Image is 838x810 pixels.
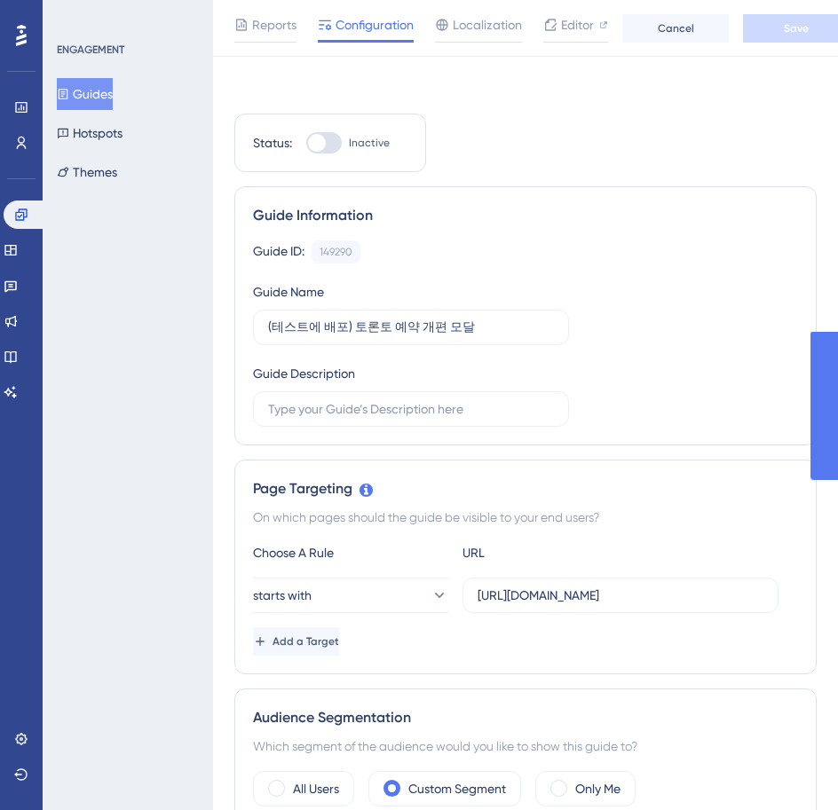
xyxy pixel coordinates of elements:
[253,578,448,613] button: starts with
[575,778,621,799] label: Only Me
[349,136,390,150] span: Inactive
[253,205,798,226] div: Guide Information
[268,399,554,419] input: Type your Guide’s Description here
[253,735,798,757] div: Which segment of the audience would you like to show this guide to?
[57,156,117,188] button: Themes
[462,542,658,563] div: URL
[57,43,124,57] div: ENGAGEMENT
[336,14,414,35] span: Configuration
[253,707,798,728] div: Audience Segmentation
[268,318,554,337] input: Type your Guide’s Name here
[320,245,352,259] div: 149290
[763,740,817,793] iframe: UserGuiding AI Assistant Launcher
[293,778,339,799] label: All Users
[273,634,339,649] span: Add a Target
[784,21,809,35] span: Save
[253,132,292,153] div: Status:
[658,21,694,35] span: Cancel
[253,363,355,384] div: Guide Description
[561,14,594,35] span: Editor
[253,542,448,563] div: Choose A Rule
[57,117,123,149] button: Hotspots
[253,507,798,528] div: On which pages should the guide be visible to your end users?
[253,240,304,263] div: Guide ID:
[408,778,506,799] label: Custom Segment
[253,478,798,499] div: Page Targeting
[253,627,339,656] button: Add a Target
[253,281,324,303] div: Guide Name
[252,14,296,35] span: Reports
[622,14,729,43] button: Cancel
[57,78,113,110] button: Guides
[253,585,312,606] span: starts with
[453,14,522,35] span: Localization
[478,586,763,605] input: yourwebsite.com/path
